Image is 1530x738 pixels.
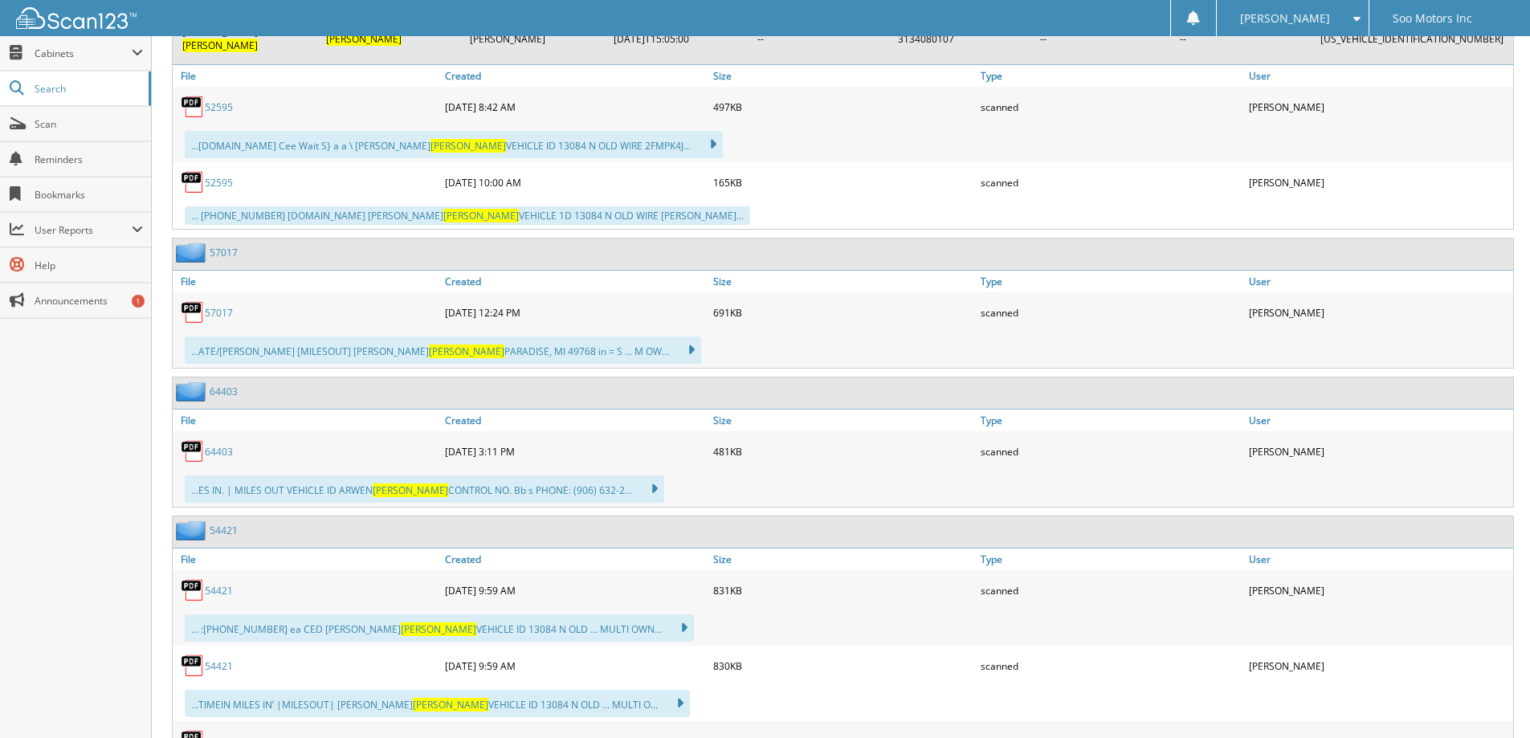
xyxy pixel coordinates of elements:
[1393,14,1472,23] span: Soo Motors Inc
[205,176,233,190] a: 52595
[185,336,701,364] div: ...ATE/[PERSON_NAME] [MILESOUT] [PERSON_NAME] PARADISE, MI 49768 in = S ... M OW...
[1312,18,1512,59] td: [US_VEHICLE_IDENTIFICATION_NUMBER]
[205,584,233,597] a: 54421
[185,131,723,158] div: ...[DOMAIN_NAME] Cee Wait S} a a \ [PERSON_NAME] VEHICLE ID 13084 N OLD WIRE 2FMPK4J...
[709,91,977,123] div: 497KB
[441,548,709,570] a: Created
[35,294,143,308] span: Announcements
[181,95,205,119] img: PDF.png
[326,32,402,46] span: [PERSON_NAME]
[462,18,604,59] td: [PERSON_NAME]
[1245,548,1513,570] a: User
[606,18,748,59] td: [DATE]T15:05:00
[185,690,690,717] div: ...TIMEIN MILES IN’ |MILESOUT| [PERSON_NAME] VEHICLE ID 13084 N OLD ... MULTI O...
[709,65,977,87] a: Size
[210,246,238,259] a: 57017
[35,82,141,96] span: Search
[1245,271,1513,292] a: User
[977,574,1245,606] div: scanned
[977,65,1245,87] a: Type
[35,47,132,60] span: Cabinets
[709,296,977,328] div: 691KB
[205,100,233,114] a: 52595
[441,650,709,682] div: [DATE] 9:59 AM
[749,18,888,59] td: --
[1245,65,1513,87] a: User
[977,296,1245,328] div: scanned
[709,410,977,431] a: Size
[176,520,210,540] img: folder2.png
[185,206,750,225] div: ... [PHONE_NUMBER] [DOMAIN_NAME] [PERSON_NAME] VEHICLE 1D 13084 N OLD WIRE [PERSON_NAME]...
[35,188,143,202] span: Bookmarks
[1245,435,1513,467] div: [PERSON_NAME]
[1240,14,1330,23] span: [PERSON_NAME]
[709,650,977,682] div: 830KB
[413,698,488,711] span: [PERSON_NAME]
[441,271,709,292] a: Created
[977,271,1245,292] a: Type
[173,65,441,87] a: File
[441,91,709,123] div: [DATE] 8:42 AM
[174,18,316,59] td: [PERSON_NAME]
[210,385,238,398] a: 64403
[205,306,233,320] a: 57017
[709,435,977,467] div: 481KB
[429,345,504,358] span: [PERSON_NAME]
[176,243,210,263] img: folder2.png
[441,410,709,431] a: Created
[430,139,506,153] span: [PERSON_NAME]
[181,300,205,324] img: PDF.png
[977,410,1245,431] a: Type
[441,65,709,87] a: Created
[709,548,977,570] a: Size
[441,166,709,198] div: [DATE] 10:00 AM
[1245,574,1513,606] div: [PERSON_NAME]
[890,18,1030,59] td: 3134080107
[373,483,448,497] span: [PERSON_NAME]
[181,170,205,194] img: PDF.png
[35,117,143,131] span: Scan
[441,296,709,328] div: [DATE] 12:24 PM
[176,381,210,402] img: folder2.png
[173,271,441,292] a: File
[1032,18,1171,59] td: --
[181,439,205,463] img: PDF.png
[181,578,205,602] img: PDF.png
[977,435,1245,467] div: scanned
[173,548,441,570] a: File
[210,524,238,537] a: 54421
[205,445,233,459] a: 64403
[35,259,143,272] span: Help
[1245,410,1513,431] a: User
[181,654,205,678] img: PDF.png
[709,574,977,606] div: 831KB
[1450,661,1530,738] iframe: Chat Widget
[709,271,977,292] a: Size
[1245,91,1513,123] div: [PERSON_NAME]
[132,295,145,308] div: 1
[16,7,137,29] img: scan123-logo-white.svg
[977,91,1245,123] div: scanned
[1245,650,1513,682] div: [PERSON_NAME]
[977,166,1245,198] div: scanned
[709,166,977,198] div: 165KB
[401,622,476,636] span: [PERSON_NAME]
[1172,18,1311,59] td: --
[1245,296,1513,328] div: [PERSON_NAME]
[35,223,132,237] span: User Reports
[185,475,664,503] div: ...ES IN. | MILES OUT VEHICLE ID ARWEN CONTROL NO. Bb s PHONE: (906) 632-2...
[205,659,233,673] a: 54421
[977,650,1245,682] div: scanned
[173,410,441,431] a: File
[35,153,143,166] span: Reminders
[441,435,709,467] div: [DATE] 3:11 PM
[977,548,1245,570] a: Type
[1245,166,1513,198] div: [PERSON_NAME]
[441,574,709,606] div: [DATE] 9:59 AM
[182,39,258,52] span: [PERSON_NAME]
[443,209,519,222] span: [PERSON_NAME]
[185,614,694,642] div: ... :[PHONE_NUMBER] ea CED [PERSON_NAME] VEHICLE ID 13084 N OLD ... MULTI OWN...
